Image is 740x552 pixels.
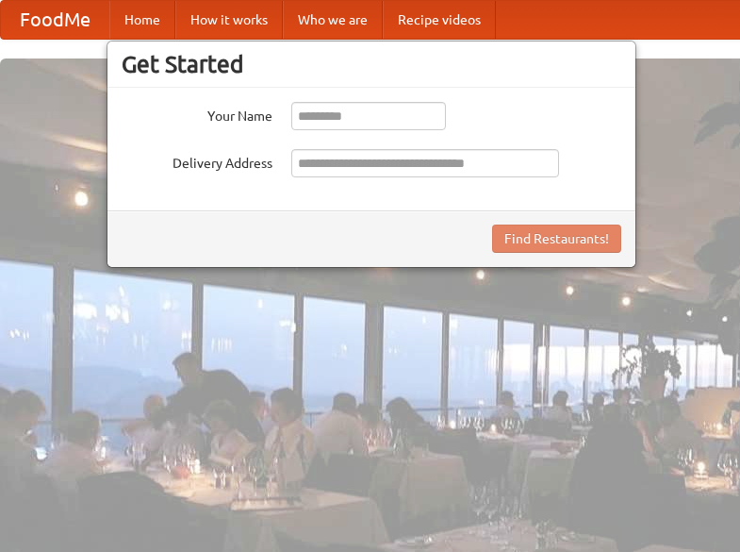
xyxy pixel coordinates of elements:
[492,225,621,253] button: Find Restaurants!
[175,1,283,39] a: How it works
[383,1,496,39] a: Recipe videos
[109,1,175,39] a: Home
[122,102,272,125] label: Your Name
[122,149,272,173] label: Delivery Address
[283,1,383,39] a: Who we are
[1,1,109,39] a: FoodMe
[122,50,621,78] h3: Get Started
